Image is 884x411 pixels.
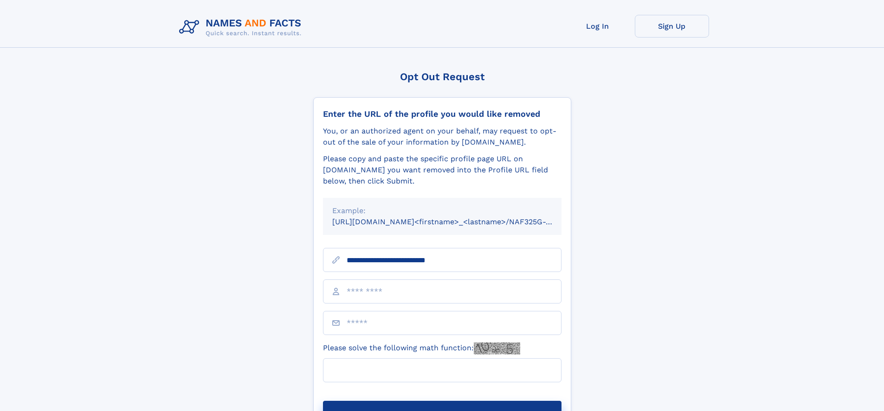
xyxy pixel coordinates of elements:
a: Log In [561,15,635,38]
div: Opt Out Request [313,71,571,82]
label: Please solve the following math function: [323,342,520,354]
div: Enter the URL of the profile you would like removed [323,109,561,119]
small: [URL][DOMAIN_NAME]<firstname>_<lastname>/NAF325G-xxxxxxxx [332,217,579,226]
div: You, or an authorized agent on your behalf, may request to opt-out of the sale of your informatio... [323,126,561,148]
img: Logo Names and Facts [175,15,309,40]
div: Example: [332,205,552,216]
div: Please copy and paste the specific profile page URL on [DOMAIN_NAME] you want removed into the Pr... [323,153,561,187]
a: Sign Up [635,15,709,38]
